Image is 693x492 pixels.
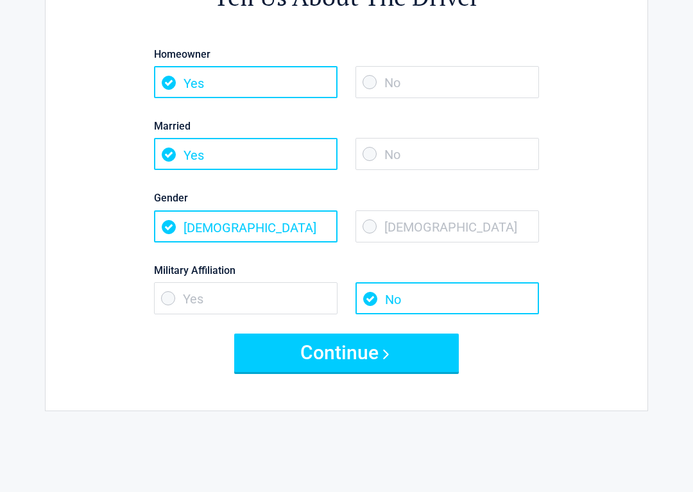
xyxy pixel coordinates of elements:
label: Gender [154,189,539,207]
span: [DEMOGRAPHIC_DATA] [154,210,338,242]
span: No [355,138,539,170]
span: Yes [154,66,338,98]
span: Yes [154,282,338,314]
span: No [355,66,539,98]
label: Married [154,117,539,135]
label: Homeowner [154,46,539,63]
label: Military Affiliation [154,262,539,279]
span: [DEMOGRAPHIC_DATA] [355,210,539,242]
button: Continue [234,334,459,372]
span: Yes [154,138,338,170]
span: No [355,282,539,314]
